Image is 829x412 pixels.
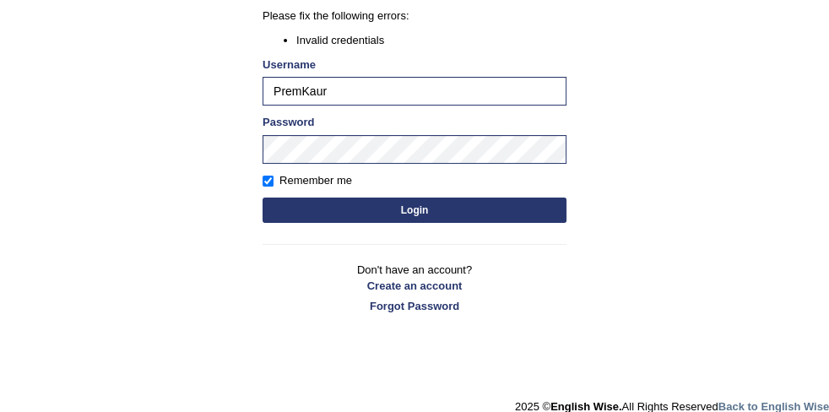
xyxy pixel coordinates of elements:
[263,262,566,314] p: Don't have an account?
[263,57,316,73] label: Username
[263,278,566,294] a: Create an account
[263,8,566,24] p: Please fix the following errors:
[263,298,566,314] a: Forgot Password
[263,176,274,187] input: Remember me
[296,32,566,48] li: Invalid credentials
[263,172,352,189] label: Remember me
[263,198,566,223] button: Login
[263,114,314,130] label: Password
